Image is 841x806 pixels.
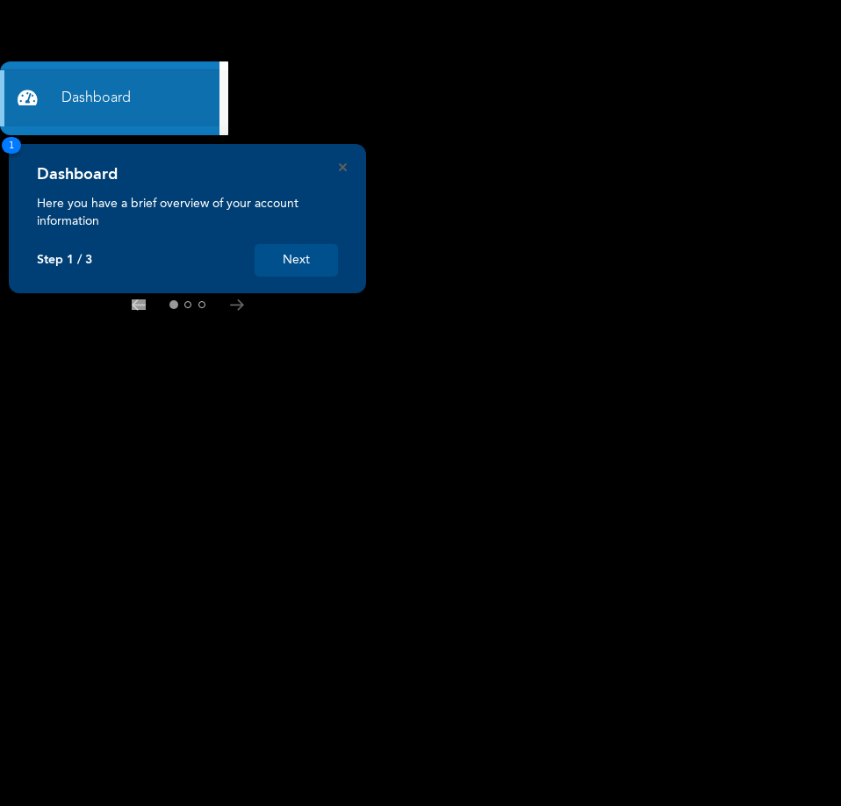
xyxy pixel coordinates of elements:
p: Here you have a brief overview of your account information [37,195,338,230]
span: 1 [2,137,21,154]
h4: Dashboard [37,165,118,184]
button: Next [255,244,338,277]
button: Close [339,163,347,171]
p: Step 1 / 3 [37,253,92,268]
